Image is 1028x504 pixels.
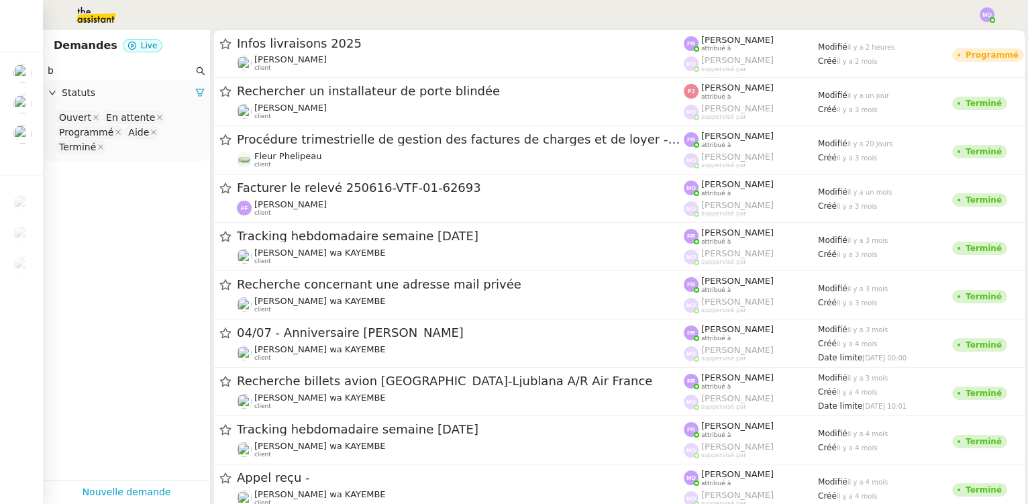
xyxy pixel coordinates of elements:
img: 7f9b6497-4ade-4d5b-ae17-2cbe23708554 [237,152,252,167]
span: [PERSON_NAME] [701,372,774,383]
img: users%2FlEKjZHdPaYMNgwXp1mLJZ8r8UFs1%2Favatar%2F1e03ee85-bb59-4f48-8ffa-f076c2e8c285 [13,225,32,244]
span: Infos livraisons 2025 [237,38,684,50]
span: Appel reçu - [237,472,684,484]
app-user-label: suppervisé par [684,152,818,169]
img: svg [684,374,699,389]
app-user-detailed-label: client [237,344,684,362]
span: suppervisé par [701,66,746,73]
span: il y a 3 mois [847,237,888,244]
span: Modifié [818,236,847,245]
img: svg [684,346,699,361]
span: il y a 4 mois [837,444,878,452]
span: [PERSON_NAME] [254,54,327,64]
img: svg [684,422,699,437]
img: svg [684,250,699,264]
span: il y a 4 mois [837,493,878,500]
div: Terminé [966,389,1002,397]
span: client [254,354,271,362]
span: suppervisé par [701,210,746,217]
span: [PERSON_NAME] [701,393,774,403]
span: Modifié [818,187,847,197]
span: Modifié [818,477,847,487]
img: svg [684,229,699,244]
span: il y a un mois [847,189,892,196]
div: Terminé [966,244,1002,252]
span: [PERSON_NAME] [701,324,774,334]
span: il y a 3 mois [847,374,888,382]
app-user-label: attribué à [684,372,818,390]
app-user-detailed-label: client [237,54,684,72]
img: users%2FSg6jQljroSUGpSfKFUOPmUmNaZ23%2Favatar%2FUntitled.png [13,195,32,213]
span: client [254,209,271,217]
img: svg [684,84,699,99]
span: attribué à [701,142,731,149]
span: il y a 4 mois [837,389,878,396]
img: users%2F47wLulqoDhMx0TTMwUcsFP5V2A23%2Favatar%2Fnokpict-removebg-preview-removebg-preview.png [237,297,252,312]
div: Terminé [966,486,1002,494]
span: [PERSON_NAME] [701,35,774,45]
span: Date limite [818,401,862,411]
span: suppervisé par [701,307,746,314]
img: svg [684,153,699,168]
div: Terminé [966,148,1002,156]
img: svg [684,181,699,195]
span: Créé [818,201,837,211]
img: svg [684,201,699,216]
div: Statuts [43,80,210,106]
span: il y a un jour [847,92,889,99]
span: il y a 4 mois [847,478,888,486]
span: [PERSON_NAME] wa KAYEMBE [254,489,386,499]
span: Créé [818,443,837,452]
app-user-detailed-label: client [237,441,684,458]
span: client [254,306,271,313]
span: [PERSON_NAME] [701,276,774,286]
span: attribué à [701,93,731,101]
span: client [254,161,271,168]
span: il y a 4 mois [837,340,878,348]
nz-select-item: Aide [125,125,159,139]
span: client [254,451,271,458]
span: suppervisé par [701,403,746,411]
span: il y a 2 heures [847,44,895,51]
nz-select-item: En attente [103,111,165,124]
span: client [254,113,271,120]
span: il y a 3 mois [847,326,888,334]
span: client [254,258,271,265]
span: [PERSON_NAME] [701,179,774,189]
div: Ouvert [59,111,91,123]
img: users%2FfjlNmCTkLiVoA3HQjY3GA5JXGxb2%2Favatar%2Fstarofservice_97480retdsc0392.png [13,125,32,144]
div: Programmé [966,51,1019,59]
div: Programmé [59,126,113,138]
img: users%2F47wLulqoDhMx0TTMwUcsFP5V2A23%2Favatar%2Fnokpict-removebg-preview-removebg-preview.png [237,394,252,409]
span: Modifié [818,429,847,438]
span: Créé [818,250,837,259]
app-user-label: suppervisé par [684,442,818,459]
nz-select-item: Programmé [56,125,123,139]
img: users%2F2TyHGbgGwwZcFhdWHiwf3arjzPD2%2Favatar%2F1545394186276.jpeg [237,104,252,119]
img: svg [237,201,252,215]
app-user-label: attribué à [684,179,818,197]
img: svg [684,56,699,71]
span: il y a 3 mois [837,203,878,210]
span: [PERSON_NAME] [701,152,774,162]
app-user-label: attribué à [684,83,818,100]
span: [PERSON_NAME] [254,199,327,209]
img: svg [684,36,699,51]
span: [PERSON_NAME] [701,248,774,258]
span: [PERSON_NAME] [701,131,774,141]
app-user-label: attribué à [684,276,818,293]
span: Recherche concernant une adresse mail privée [237,279,684,291]
span: il y a 3 mois [837,251,878,258]
span: il y a 2 mois [837,58,878,65]
span: Modifié [818,42,847,52]
img: svg [684,132,699,147]
span: attribué à [701,287,731,294]
span: attribué à [701,480,731,487]
span: [PERSON_NAME] [701,490,774,500]
img: users%2FfjlNmCTkLiVoA3HQjY3GA5JXGxb2%2Favatar%2Fstarofservice_97480retdsc0392.png [237,56,252,70]
span: [PERSON_NAME] [701,442,774,452]
span: [DATE] 10:01 [862,403,907,410]
span: Statuts [62,85,195,101]
span: il y a 3 mois [837,154,878,162]
span: client [254,64,271,72]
